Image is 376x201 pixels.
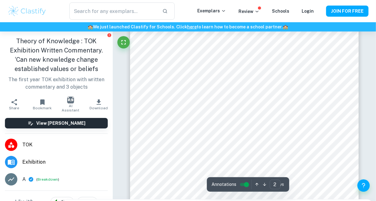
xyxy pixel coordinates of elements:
h6: View [PERSON_NAME] [36,120,85,127]
button: AI Assistant [56,96,85,113]
p: A [22,176,26,183]
button: Breakdown [37,177,58,182]
button: Fullscreen [117,36,130,48]
span: Share [9,106,20,110]
a: Login [302,9,314,14]
span: AI Assistant [60,104,81,112]
p: Exemplars [197,7,226,14]
input: Search for any exemplars... [69,2,157,20]
span: / 6 [281,182,284,187]
span: Annotations [212,181,237,188]
img: Clastify logo [7,5,47,17]
p: Review [238,8,260,15]
span: 🏫 [283,24,288,29]
button: View [PERSON_NAME] [5,118,108,128]
button: Download [85,96,113,113]
span: ( ) [36,177,59,182]
a: here [187,24,197,29]
span: Bookmark [33,106,52,110]
button: Report issue [107,33,111,37]
p: The first year TOK exhibition with written commentary and 3 objects [5,76,108,91]
button: Bookmark [28,96,56,113]
button: JOIN FOR FREE [326,6,369,17]
span: TOK [22,141,108,149]
span: 🏫 [88,24,93,29]
span: Download [90,106,108,110]
button: Help and Feedback [357,179,370,192]
h6: We just launched Clastify for Schools. Click to learn how to become a school partner. [1,23,375,30]
h1: Theory of Knowledge : TOK Exhibition Written Commentary. ‘Can new knowledge change established va... [5,36,108,73]
a: Schools [272,9,289,14]
span: Exhibition [22,158,108,166]
img: AI Assistant [67,97,74,103]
